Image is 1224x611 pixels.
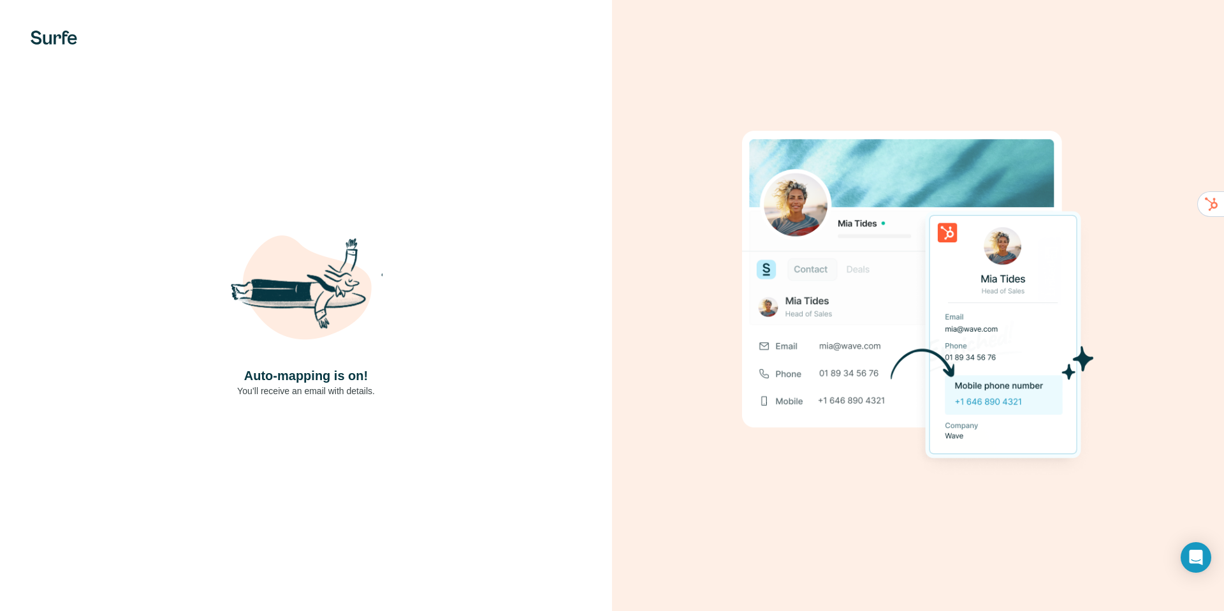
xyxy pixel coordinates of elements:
[742,131,1094,480] img: Download Success
[1181,542,1211,573] div: Open Intercom Messenger
[237,385,375,397] p: You’ll receive an email with details.
[244,367,368,385] h4: Auto-mapping is on!
[229,214,382,367] img: Shaka Illustration
[31,31,77,45] img: Surfe's logo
